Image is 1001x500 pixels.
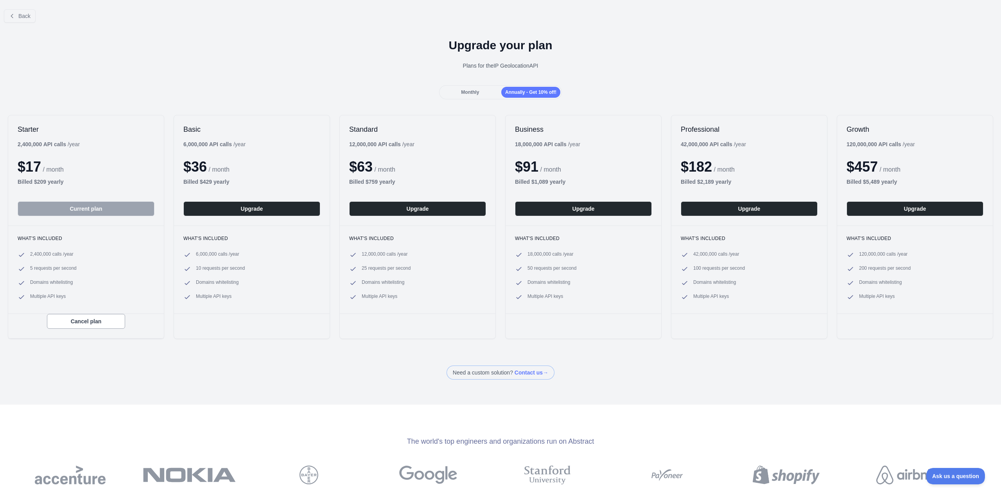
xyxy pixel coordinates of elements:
[515,141,567,147] b: 18,000,000 API calls
[515,140,580,148] div: / year
[681,125,818,134] h2: Professional
[349,125,486,134] h2: Standard
[681,140,746,148] div: / year
[681,141,732,147] b: 42,000,000 API calls
[926,468,985,484] iframe: Toggle Customer Support
[515,125,652,134] h2: Business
